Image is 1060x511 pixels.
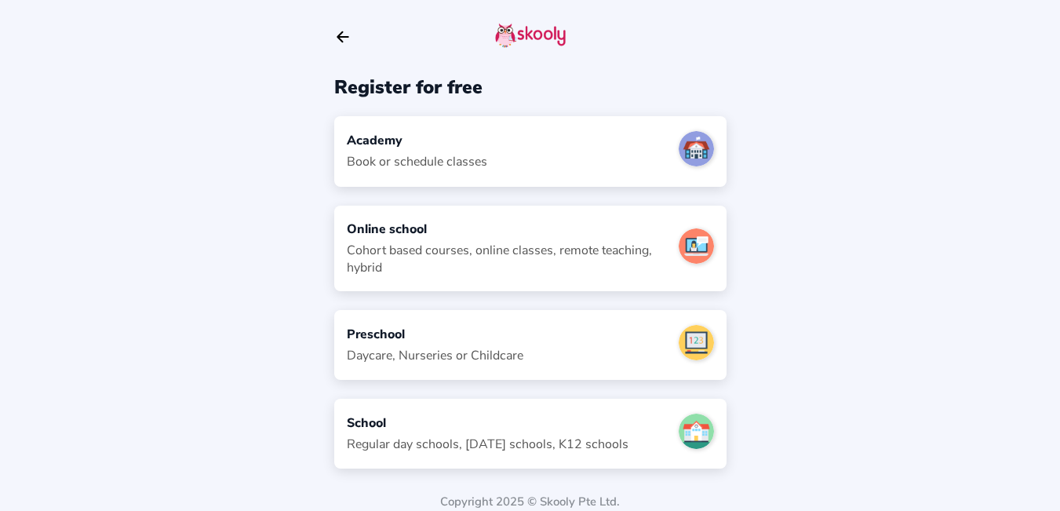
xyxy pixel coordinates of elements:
div: Online school [347,221,666,238]
img: skooly-logo.png [495,23,566,48]
div: Register for free [334,75,727,100]
div: Daycare, Nurseries or Childcare [347,347,523,364]
button: arrow back outline [334,28,352,46]
div: Book or schedule classes [347,153,487,170]
div: Regular day schools, [DATE] schools, K12 schools [347,436,628,453]
div: Academy [347,132,487,149]
div: Cohort based courses, online classes, remote teaching, hybrid [347,242,666,276]
div: School [347,414,628,432]
div: Preschool [347,326,523,343]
